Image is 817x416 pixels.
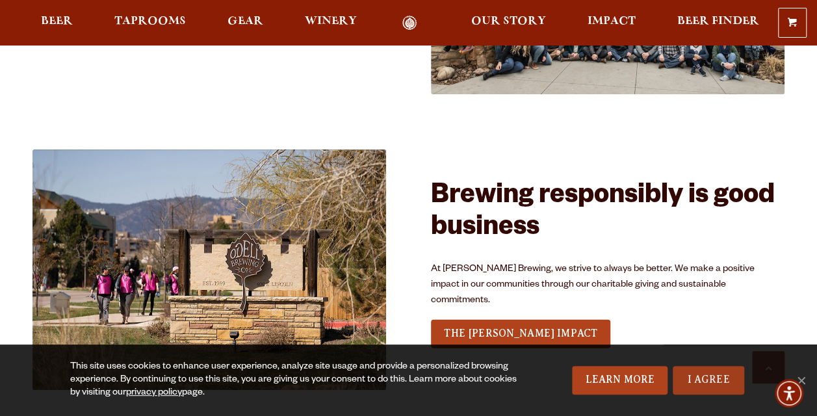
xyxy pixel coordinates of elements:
span: Winery [305,16,357,27]
span: Impact [588,16,636,27]
a: privacy policy [126,388,182,398]
a: THE [PERSON_NAME] IMPACT [431,320,610,348]
a: Gear [219,16,272,31]
a: Learn More [572,366,668,395]
a: I Agree [673,366,744,395]
span: THE [PERSON_NAME] IMPACT [444,328,597,339]
span: Beer Finder [677,16,759,27]
a: Beer [32,16,81,31]
span: Our Story [471,16,546,27]
h2: Brewing responsibly is good business [431,182,785,245]
a: Odell Home [385,16,434,31]
div: This site uses cookies to enhance user experience, analyze site usage and provide a personalized ... [70,361,521,400]
a: Taprooms [106,16,194,31]
span: Gear [227,16,263,27]
div: Accessibility Menu [775,379,803,408]
a: Our Story [463,16,554,31]
img: impact_2 [32,149,386,390]
div: See Our Full LineUp [431,318,610,350]
a: Impact [579,16,644,31]
p: At [PERSON_NAME] Brewing, we strive to always be better. We make a positive impact in our communi... [431,262,785,309]
a: Beer Finder [669,16,768,31]
span: Beer [41,16,73,27]
a: Winery [296,16,365,31]
span: Taprooms [114,16,186,27]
